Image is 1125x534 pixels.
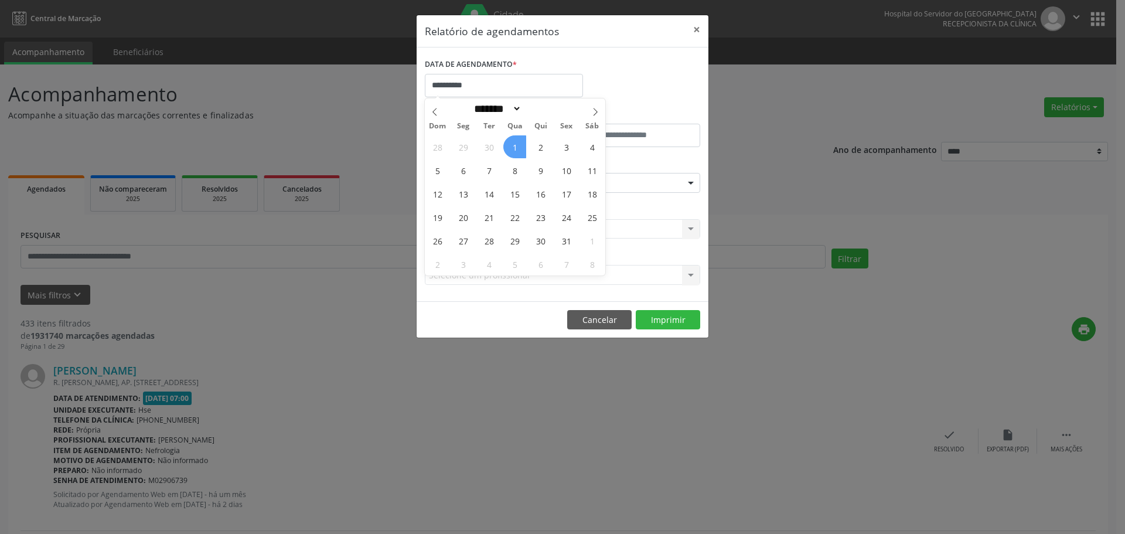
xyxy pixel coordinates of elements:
h5: Relatório de agendamentos [425,23,559,39]
span: Outubro 30, 2025 [529,229,552,252]
span: Outubro 6, 2025 [452,159,475,182]
span: Novembro 1, 2025 [581,229,604,252]
span: Outubro 16, 2025 [529,182,552,205]
span: Outubro 13, 2025 [452,182,475,205]
span: Outubro 1, 2025 [503,135,526,158]
span: Outubro 10, 2025 [555,159,578,182]
span: Novembro 3, 2025 [452,253,475,275]
span: Outubro 24, 2025 [555,206,578,229]
span: Novembro 7, 2025 [555,253,578,275]
input: Year [521,103,560,115]
span: Outubro 14, 2025 [478,182,500,205]
span: Outubro 23, 2025 [529,206,552,229]
span: Outubro 7, 2025 [478,159,500,182]
span: Outubro 26, 2025 [426,229,449,252]
span: Outubro 27, 2025 [452,229,475,252]
span: Outubro 19, 2025 [426,206,449,229]
span: Outubro 2, 2025 [529,135,552,158]
span: Novembro 4, 2025 [478,253,500,275]
span: Outubro 5, 2025 [426,159,449,182]
span: Setembro 29, 2025 [452,135,475,158]
span: Outubro 4, 2025 [581,135,604,158]
span: Outubro 31, 2025 [555,229,578,252]
button: Imprimir [636,310,700,330]
span: Ter [476,123,502,130]
span: Outubro 11, 2025 [581,159,604,182]
span: Outubro 22, 2025 [503,206,526,229]
span: Outubro 21, 2025 [478,206,500,229]
span: Qui [528,123,554,130]
span: Outubro 25, 2025 [581,206,604,229]
span: Setembro 28, 2025 [426,135,449,158]
span: Outubro 9, 2025 [529,159,552,182]
span: Outubro 29, 2025 [503,229,526,252]
select: Month [470,103,521,115]
label: DATA DE AGENDAMENTO [425,56,517,74]
span: Outubro 20, 2025 [452,206,475,229]
span: Outubro 18, 2025 [581,182,604,205]
span: Seg [451,123,476,130]
span: Novembro 8, 2025 [581,253,604,275]
span: Setembro 30, 2025 [478,135,500,158]
span: Qua [502,123,528,130]
span: Sex [554,123,579,130]
span: Novembro 2, 2025 [426,253,449,275]
span: Outubro 15, 2025 [503,182,526,205]
span: Outubro 12, 2025 [426,182,449,205]
label: ATÉ [565,106,700,124]
span: Outubro 28, 2025 [478,229,500,252]
span: Novembro 6, 2025 [529,253,552,275]
span: Outubro 3, 2025 [555,135,578,158]
span: Sáb [579,123,605,130]
span: Outubro 8, 2025 [503,159,526,182]
span: Novembro 5, 2025 [503,253,526,275]
span: Dom [425,123,451,130]
button: Close [685,15,708,44]
button: Cancelar [567,310,632,330]
span: Outubro 17, 2025 [555,182,578,205]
